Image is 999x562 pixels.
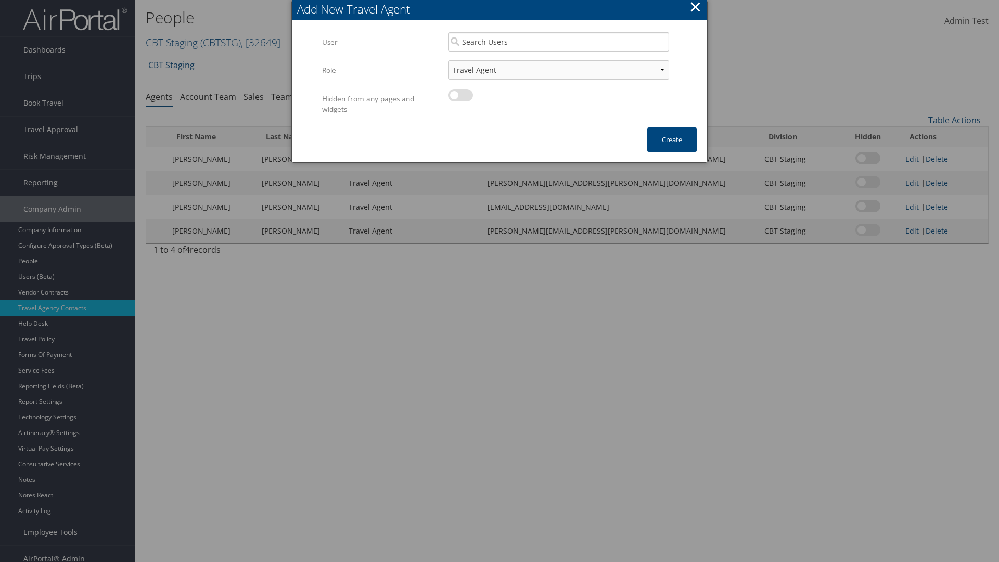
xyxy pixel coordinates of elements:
[448,32,669,52] input: Search Users
[322,60,440,80] label: Role
[322,89,440,120] label: Hidden from any pages and widgets
[297,1,707,17] div: Add New Travel Agent
[322,32,440,52] label: User
[647,127,697,152] button: Create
